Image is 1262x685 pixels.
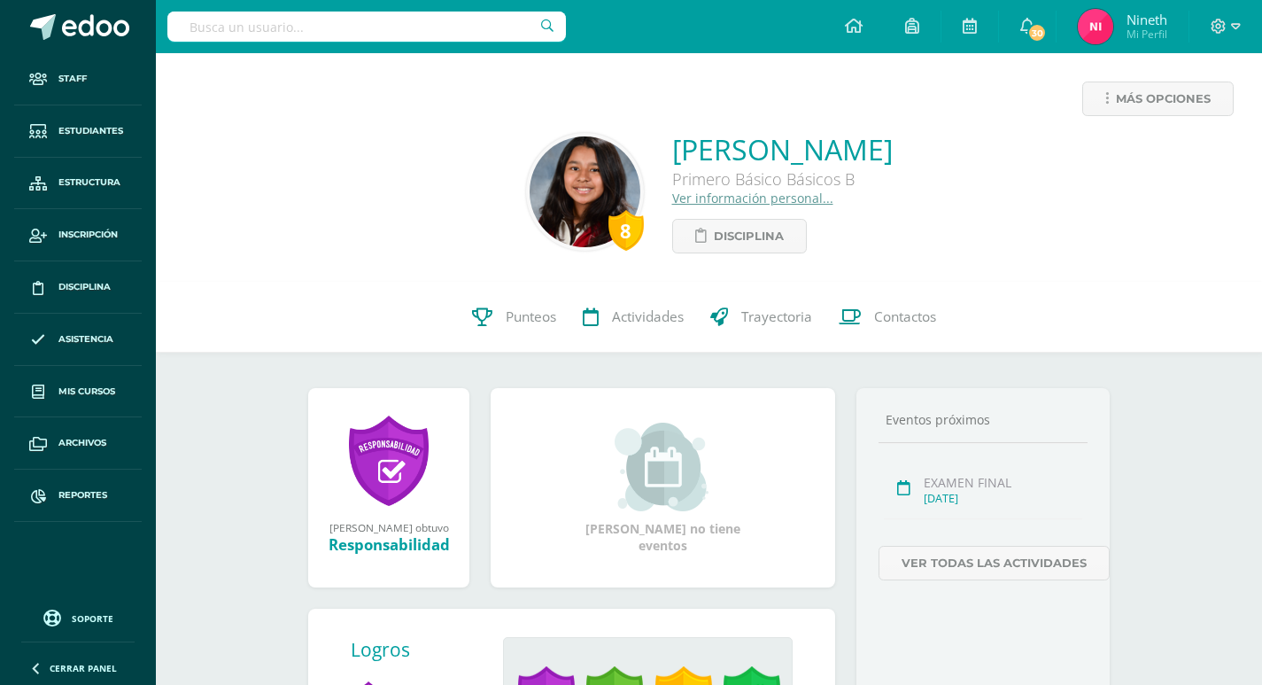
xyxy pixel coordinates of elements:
[608,210,644,251] div: 8
[924,474,1082,491] div: EXAMEN FINAL
[714,220,784,253] span: Disciplina
[672,168,893,190] div: Primero Básico Básicos B
[58,72,87,86] span: Staff
[575,423,752,554] div: [PERSON_NAME] no tiene eventos
[1127,11,1167,28] span: Nineth
[351,637,489,662] div: Logros
[1116,82,1211,115] span: Más opciones
[58,228,118,242] span: Inscripción
[58,124,123,138] span: Estudiantes
[14,105,142,158] a: Estudiantes
[879,411,1088,428] div: Eventos próximos
[326,520,452,534] div: [PERSON_NAME] obtuvo
[506,307,556,326] span: Punteos
[672,219,807,253] a: Disciplina
[14,209,142,261] a: Inscripción
[50,662,117,674] span: Cerrar panel
[14,470,142,522] a: Reportes
[924,491,1082,506] div: [DATE]
[58,332,113,346] span: Asistencia
[874,307,936,326] span: Contactos
[58,385,115,399] span: Mis cursos
[615,423,711,511] img: event_small.png
[326,534,452,555] div: Responsabilidad
[14,158,142,210] a: Estructura
[14,366,142,418] a: Mis cursos
[697,282,825,353] a: Trayectoria
[21,605,135,629] a: Soporte
[672,130,893,168] a: [PERSON_NAME]
[741,307,812,326] span: Trayectoria
[14,314,142,366] a: Asistencia
[672,190,833,206] a: Ver información personal...
[14,53,142,105] a: Staff
[58,280,111,294] span: Disciplina
[58,436,106,450] span: Archivos
[825,282,949,353] a: Contactos
[569,282,697,353] a: Actividades
[14,417,142,470] a: Archivos
[459,282,569,353] a: Punteos
[14,261,142,314] a: Disciplina
[72,612,113,625] span: Soporte
[1082,82,1234,116] a: Más opciones
[58,175,120,190] span: Estructura
[879,546,1110,580] a: Ver todas las actividades
[1127,27,1167,42] span: Mi Perfil
[167,12,566,42] input: Busca un usuario...
[1078,9,1113,44] img: 8ed068964868c7526d8028755c0074ec.png
[1027,23,1047,43] span: 30
[612,307,684,326] span: Actividades
[58,488,107,502] span: Reportes
[530,136,640,247] img: 224f54857604430c7d88002a1759e0f2.png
